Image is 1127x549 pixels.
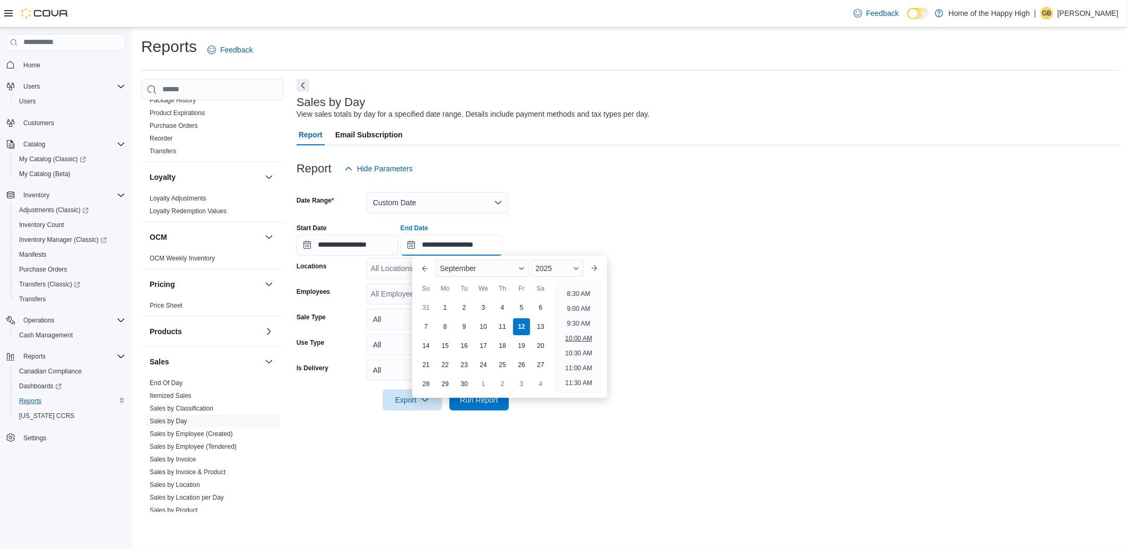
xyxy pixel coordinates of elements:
a: Reorder [150,135,172,142]
a: Reports [15,395,46,407]
p: [PERSON_NAME] [1057,7,1119,20]
a: Itemized Sales [150,392,192,399]
button: Cash Management [11,328,129,343]
label: Locations [297,262,327,271]
button: Loyalty [263,171,275,184]
span: Settings [23,434,46,442]
span: Inventory Manager (Classic) [15,233,125,246]
div: day-1 [475,376,492,393]
a: Price Sheet [150,302,183,309]
input: Press the down key to open a popover containing a calendar. [297,234,398,256]
button: Next month [586,260,603,277]
span: [US_STATE] CCRS [19,412,74,420]
div: day-15 [437,337,454,354]
a: Transfers (Classic) [15,278,84,291]
span: Catalog [19,138,125,151]
nav: Complex example [6,53,125,473]
button: [US_STATE] CCRS [11,408,129,423]
span: Inventory [19,189,125,202]
a: Dashboards [11,379,129,394]
a: Inventory Manager (Classic) [15,233,111,246]
a: My Catalog (Classic) [11,152,129,167]
span: My Catalog (Beta) [19,170,71,178]
h3: OCM [150,232,167,242]
a: Settings [19,432,50,445]
span: Users [19,97,36,106]
span: Purchase Orders [19,265,67,274]
button: Reports [19,350,50,363]
span: Dashboards [19,382,62,390]
div: Fr [513,280,530,297]
a: Transfers [15,293,50,306]
span: Manifests [15,248,125,261]
button: Export [383,389,442,411]
button: Users [2,79,129,94]
label: Is Delivery [297,364,328,372]
span: Loyalty Adjustments [150,194,206,203]
div: View sales totals by day for a specified date range. Details include payment methods and tax type... [297,109,650,120]
span: Transfers [19,295,46,303]
a: Sales by Employee (Created) [150,430,233,438]
div: day-12 [513,318,530,335]
div: day-22 [437,356,454,373]
div: day-4 [494,299,511,316]
span: Sales by Invoice [150,455,196,464]
a: Loyalty Redemption Values [150,207,227,215]
ul: Time [554,281,603,394]
span: Purchase Orders [15,263,125,276]
div: day-30 [456,376,473,393]
label: Date Range [297,196,334,205]
span: Adjustments (Classic) [19,206,89,214]
li: 11:00 AM [561,362,596,374]
a: Sales by Classification [150,405,213,412]
button: Settings [2,430,129,445]
a: Cash Management [15,329,77,342]
button: Purchase Orders [11,262,129,277]
span: Sales by Employee (Tendered) [150,442,237,451]
a: Loyalty Adjustments [150,195,206,202]
button: Customers [2,115,129,130]
span: Email Subscription [335,124,403,145]
button: Inventory [2,188,129,203]
div: day-6 [532,299,549,316]
p: | [1034,7,1036,20]
span: Transfers [15,293,125,306]
div: day-14 [418,337,435,354]
button: Inventory Count [11,217,129,232]
button: OCM [150,232,261,242]
span: Sales by Day [150,417,187,425]
button: Products [263,325,275,338]
button: Loyalty [150,172,261,182]
button: Pricing [263,278,275,291]
button: Run Report [449,389,509,411]
span: Canadian Compliance [19,367,82,376]
div: day-31 [418,299,435,316]
div: Sa [532,280,549,297]
div: day-2 [456,299,473,316]
div: day-4 [532,376,549,393]
button: All [367,334,509,355]
div: Button. Open the year selector. 2025 is currently selected. [531,260,584,277]
div: day-1 [437,299,454,316]
button: Reports [11,394,129,408]
a: Inventory Manager (Classic) [11,232,129,247]
span: Cash Management [19,331,73,339]
span: Dark Mode [907,19,908,20]
a: Canadian Compliance [15,365,86,378]
span: Feedback [220,45,253,55]
div: day-10 [475,318,492,335]
span: Canadian Compliance [15,365,125,378]
a: Manifests [15,248,50,261]
h3: Loyalty [150,172,176,182]
button: Home [2,57,129,73]
label: Use Type [297,338,324,347]
span: Sales by Product [150,506,198,515]
div: day-27 [532,356,549,373]
span: Manifests [19,250,46,259]
label: Sale Type [297,313,326,321]
div: day-20 [532,337,549,354]
button: Sales [263,355,275,368]
span: Transfers (Classic) [15,278,125,291]
h3: Report [297,162,332,175]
